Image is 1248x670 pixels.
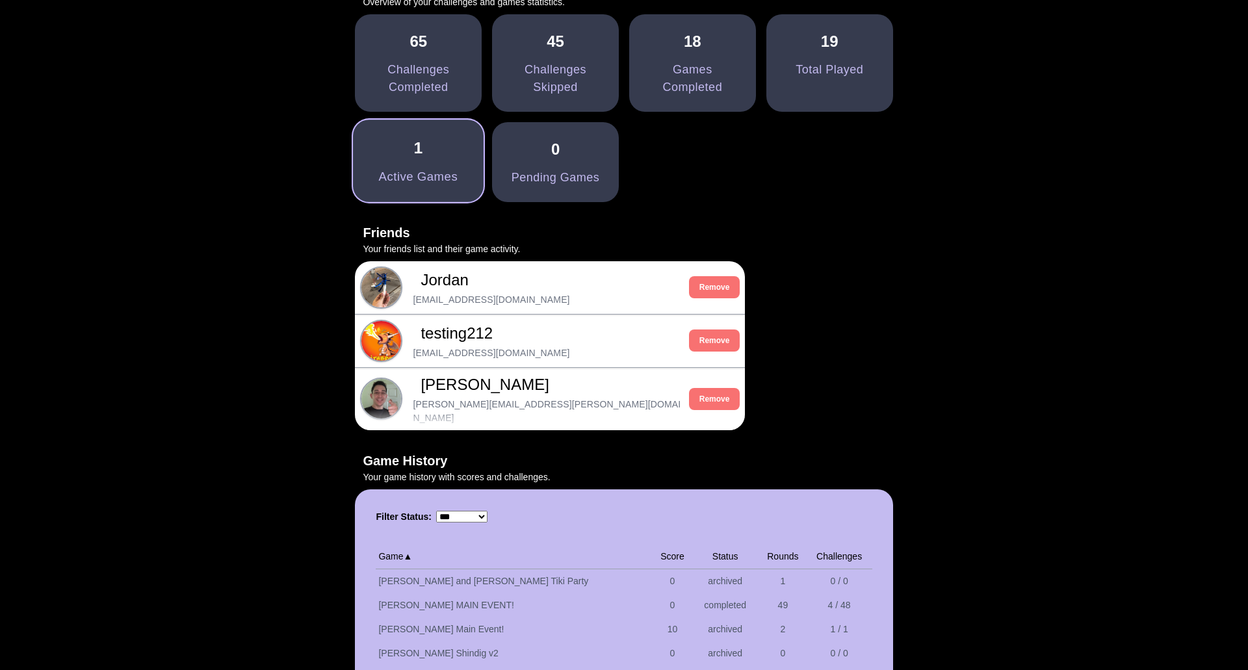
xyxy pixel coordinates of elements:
td: 0 / 0 [807,569,872,593]
div: Challenges Skipped [508,61,603,96]
th: Rounds [759,545,807,569]
div: 45 [547,30,564,53]
div: Games Completed [645,61,740,96]
div: 18 [684,30,701,53]
th: Game [376,545,653,569]
p: Your game history with scores and challenges. [355,470,892,484]
a: 18Games Completed [629,14,756,112]
span: ▲ [404,551,413,561]
th: Score [654,545,692,569]
button: Remove [689,276,740,298]
h3: Friends [355,223,892,242]
td: 49 [759,593,807,617]
th: Status [691,545,759,569]
td: 0 [759,641,807,665]
td: 0 [654,569,692,593]
td: 0 [654,641,692,665]
td: 2 [759,617,807,641]
td: completed [691,593,759,617]
span: testing212 [410,322,681,345]
td: 1 / 1 [807,617,872,641]
button: Remove [689,388,740,410]
label: Filter Status: [376,510,432,524]
button: Remove [689,329,740,352]
div: Pending Games [512,169,600,187]
span: [EMAIL_ADDRESS][DOMAIN_NAME] [410,346,681,360]
td: 10 [654,617,692,641]
td: 1 [759,569,807,593]
span: Jordan [410,268,681,292]
td: [PERSON_NAME] MAIN EVENT! [376,593,653,617]
div: 1 [414,136,423,160]
td: 0 [654,593,692,617]
td: archived [691,617,759,641]
h3: Game History [355,451,892,470]
span: [PERSON_NAME][EMAIL_ADDRESS][PERSON_NAME][DOMAIN_NAME] [410,398,681,425]
div: 0 [551,138,560,161]
td: [PERSON_NAME] and [PERSON_NAME] Tiki Party [376,569,653,593]
td: archived [691,569,759,593]
div: Challenges Completed [370,61,466,96]
th: Challenges [807,545,872,569]
span: [PERSON_NAME] [410,373,681,396]
td: 4 / 48 [807,593,872,617]
div: 19 [821,30,838,53]
td: archived [691,641,759,665]
td: 0 / 0 [807,641,872,665]
div: Total Played [796,61,863,79]
div: Active Games [379,168,458,186]
span: [EMAIL_ADDRESS][DOMAIN_NAME] [410,293,681,307]
td: [PERSON_NAME] Main Event! [376,617,653,641]
a: 19Total Played [766,14,893,112]
a: 0Pending Games [492,122,619,202]
p: Your friends list and their game activity. [355,242,892,256]
div: 65 [409,30,427,53]
a: 1Active Games [354,120,484,202]
td: [PERSON_NAME] Shindig v2 [376,641,653,665]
